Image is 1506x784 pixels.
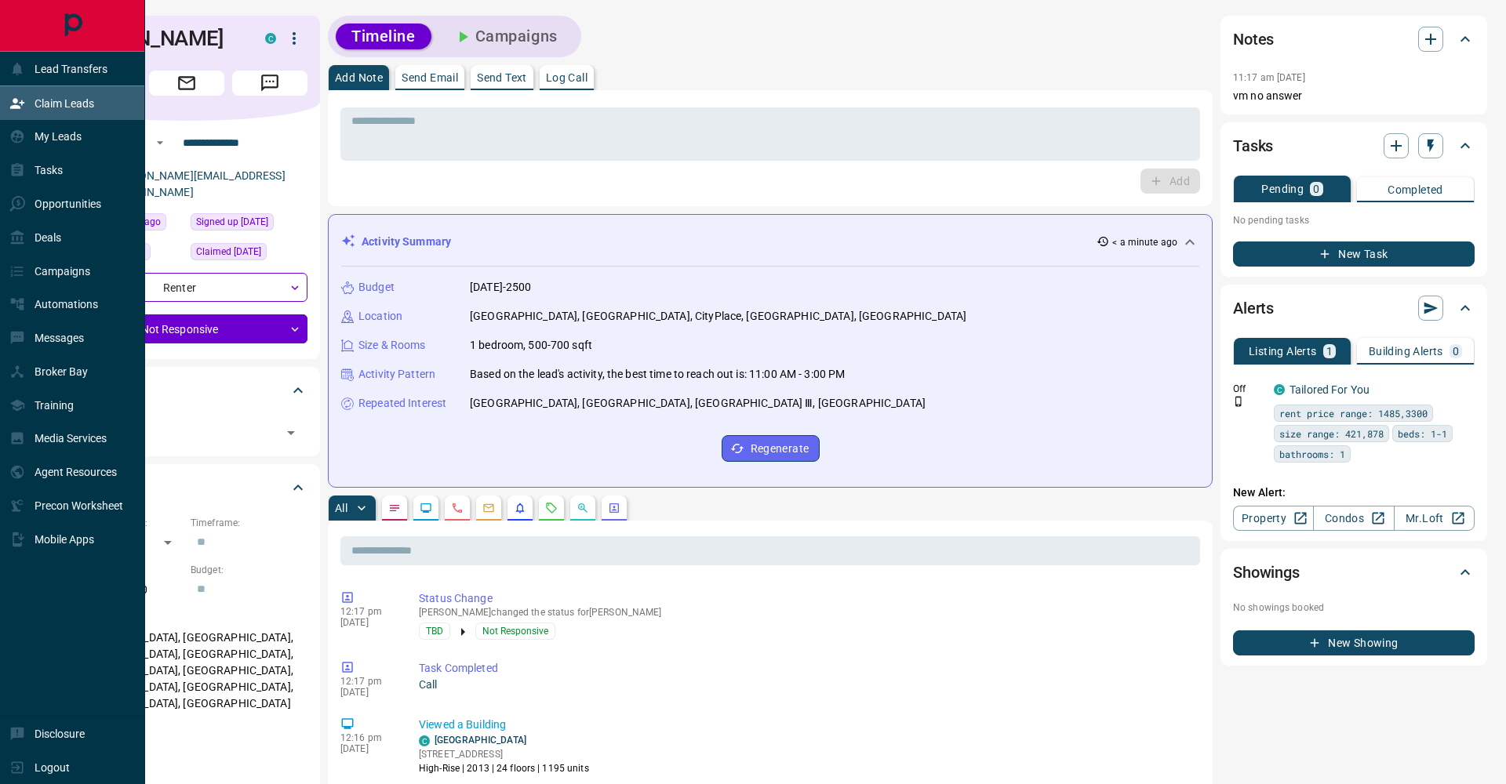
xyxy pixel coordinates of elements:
h2: Notes [1233,27,1274,52]
div: Alerts [1233,289,1475,327]
div: Tasks [1233,127,1475,165]
p: Log Call [546,72,587,83]
a: [GEOGRAPHIC_DATA] [435,735,526,746]
a: Tailored For You [1290,383,1370,396]
p: Off [1233,382,1264,396]
svg: Calls [451,502,464,514]
p: [GEOGRAPHIC_DATA], [GEOGRAPHIC_DATA], [GEOGRAPHIC_DATA] Ⅲ, [GEOGRAPHIC_DATA] [470,395,926,412]
p: [DATE] [340,617,395,628]
a: [PERSON_NAME][EMAIL_ADDRESS][DOMAIN_NAME] [108,169,286,198]
p: New Alert: [1233,485,1475,501]
span: size range: 421,878 [1279,426,1384,441]
p: [GEOGRAPHIC_DATA], [GEOGRAPHIC_DATA], CityPlace, [GEOGRAPHIC_DATA], [GEOGRAPHIC_DATA] [470,308,966,325]
p: Completed [1388,184,1443,195]
div: Renter [66,273,307,302]
a: Mr.Loft [1394,506,1475,531]
p: Viewed a Building [419,717,1194,733]
span: Claimed [DATE] [196,244,261,260]
span: bathrooms: 1 [1279,446,1345,462]
h2: Showings [1233,560,1300,585]
span: Not Responsive [482,623,548,639]
p: Areas Searched: [66,611,307,625]
div: Fri Jul 12 2024 [191,243,307,265]
span: Email [149,71,224,96]
p: Timeframe: [191,516,307,530]
div: Criteria [66,469,307,506]
p: Status Change [419,590,1194,607]
div: Activity Summary< a minute ago [341,227,1199,256]
p: 1 bedroom, 500-700 sqft [470,337,592,354]
p: vm no answer [1233,88,1475,104]
svg: Notes [388,502,401,514]
p: Size & Rooms [358,337,426,354]
button: Timeline [336,24,431,49]
p: 12:17 pm [340,676,395,687]
button: Open [151,133,169,152]
div: Notes [1233,20,1475,58]
p: 11:17 am [DATE] [1233,72,1305,83]
p: [PERSON_NAME] changed the status for [PERSON_NAME] [419,607,1194,618]
p: 12:16 pm [340,732,395,743]
p: [DATE] [340,743,395,754]
p: Building Alerts [1369,346,1443,357]
a: Property [1233,506,1314,531]
div: Showings [1233,554,1475,591]
span: Message [232,71,307,96]
p: [STREET_ADDRESS] [419,747,589,761]
p: Add Note [335,72,383,83]
p: Task Completed [419,660,1194,677]
svg: Emails [482,502,495,514]
p: Based on the lead's activity, the best time to reach out is: 11:00 AM - 3:00 PM [470,366,845,383]
p: Motivation: [66,741,307,755]
h2: Alerts [1233,296,1274,321]
p: No showings booked [1233,601,1475,615]
p: Location [358,308,402,325]
button: Campaigns [438,24,573,49]
p: High-Rise | 2013 | 24 floors | 1195 units [419,761,589,775]
p: 12:17 pm [340,606,395,617]
span: Signed up [DATE] [196,214,268,230]
p: Send Email [402,72,458,83]
p: 0 [1313,183,1319,194]
p: < a minute ago [1112,235,1177,249]
p: 0 [1453,346,1459,357]
a: Condos [1313,506,1394,531]
p: Send Text [477,72,527,83]
div: Wed Jul 03 2024 [191,213,307,235]
h2: Tasks [1233,133,1273,158]
button: Open [280,422,302,444]
span: rent price range: 1485,3300 [1279,405,1428,421]
p: 1 [1326,346,1333,357]
h1: [PERSON_NAME] [66,26,242,51]
p: Repeated Interest [358,395,446,412]
svg: Requests [545,502,558,514]
svg: Agent Actions [608,502,620,514]
div: Not Responsive [66,314,307,343]
p: [DATE]-2500 [470,279,531,296]
svg: Push Notification Only [1233,396,1244,407]
span: TBD [426,623,443,639]
p: All [335,503,347,514]
div: condos.ca [419,735,430,746]
button: Regenerate [722,435,820,462]
div: condos.ca [1274,384,1285,395]
button: New Task [1233,241,1475,267]
span: beds: 1-1 [1398,426,1447,441]
p: [GEOGRAPHIC_DATA], [GEOGRAPHIC_DATA], [GEOGRAPHIC_DATA], [GEOGRAPHIC_DATA], [GEOGRAPHIC_DATA], [G... [66,625,307,733]
p: Listing Alerts [1249,346,1317,357]
p: Pending [1261,183,1304,194]
p: Budget [358,279,395,296]
div: Tags [66,372,307,409]
svg: Lead Browsing Activity [420,502,432,514]
p: [DATE] [340,687,395,698]
svg: Listing Alerts [514,502,526,514]
p: Activity Summary [362,234,451,250]
svg: Opportunities [577,502,589,514]
p: No pending tasks [1233,209,1475,232]
p: Budget: [191,563,307,577]
p: Activity Pattern [358,366,435,383]
p: Call [419,677,1194,693]
button: New Showing [1233,630,1475,655]
div: condos.ca [265,33,276,44]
